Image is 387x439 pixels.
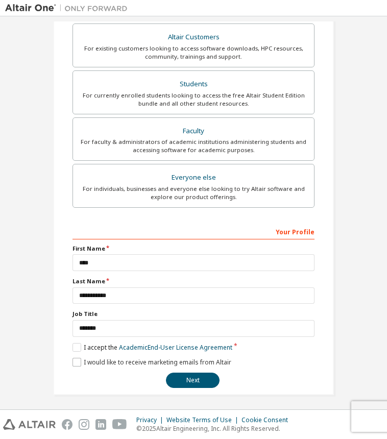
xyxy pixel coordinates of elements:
[95,419,106,430] img: linkedin.svg
[79,419,89,430] img: instagram.svg
[72,310,315,318] label: Job Title
[112,419,127,430] img: youtube.svg
[79,170,308,185] div: Everyone else
[136,424,294,433] p: © 2025 Altair Engineering, Inc. All Rights Reserved.
[72,358,231,367] label: I would like to receive marketing emails from Altair
[3,419,56,430] img: altair_logo.svg
[241,416,294,424] div: Cookie Consent
[62,419,72,430] img: facebook.svg
[136,416,166,424] div: Privacy
[79,44,308,61] div: For existing customers looking to access software downloads, HPC resources, community, trainings ...
[72,223,315,239] div: Your Profile
[72,343,232,352] label: I accept the
[79,185,308,201] div: For individuals, businesses and everyone else looking to try Altair software and explore our prod...
[79,124,308,138] div: Faculty
[79,77,308,91] div: Students
[72,277,315,285] label: Last Name
[79,138,308,154] div: For faculty & administrators of academic institutions administering students and accessing softwa...
[79,91,308,108] div: For currently enrolled students looking to access the free Altair Student Edition bundle and all ...
[166,416,241,424] div: Website Terms of Use
[166,373,220,388] button: Next
[79,30,308,44] div: Altair Customers
[119,343,232,352] a: Academic End-User License Agreement
[72,245,315,253] label: First Name
[5,3,133,13] img: Altair One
